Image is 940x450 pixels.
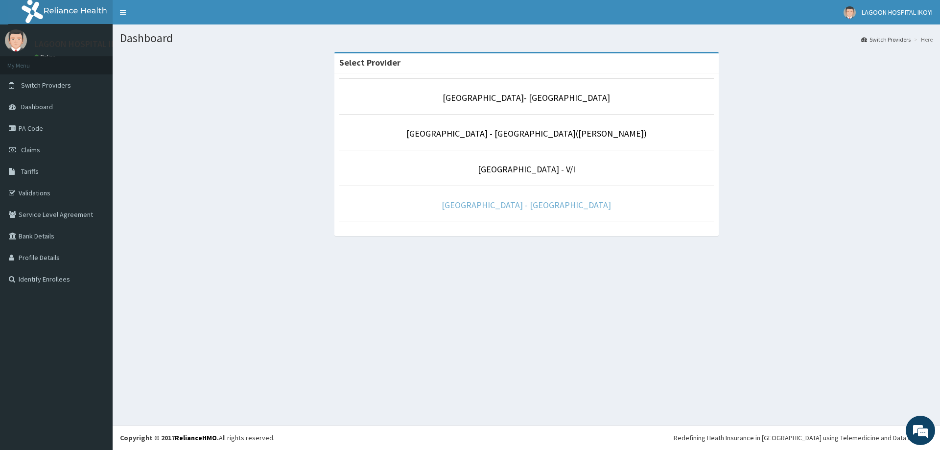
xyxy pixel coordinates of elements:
[862,8,933,17] span: LAGOON HOSPITAL IKOYI
[5,29,27,51] img: User Image
[844,6,856,19] img: User Image
[443,92,610,103] a: [GEOGRAPHIC_DATA]- [GEOGRAPHIC_DATA]
[113,425,940,450] footer: All rights reserved.
[674,433,933,443] div: Redefining Heath Insurance in [GEOGRAPHIC_DATA] using Telemedicine and Data Science!
[34,40,129,48] p: LAGOON HOSPITAL IKOYI
[406,128,647,139] a: [GEOGRAPHIC_DATA] - [GEOGRAPHIC_DATA]([PERSON_NAME])
[21,81,71,90] span: Switch Providers
[21,167,39,176] span: Tariffs
[21,102,53,111] span: Dashboard
[912,35,933,44] li: Here
[442,199,611,211] a: [GEOGRAPHIC_DATA] - [GEOGRAPHIC_DATA]
[175,433,217,442] a: RelianceHMO
[120,433,219,442] strong: Copyright © 2017 .
[21,145,40,154] span: Claims
[120,32,933,45] h1: Dashboard
[861,35,911,44] a: Switch Providers
[339,57,400,68] strong: Select Provider
[478,164,575,175] a: [GEOGRAPHIC_DATA] - V/I
[34,53,58,60] a: Online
